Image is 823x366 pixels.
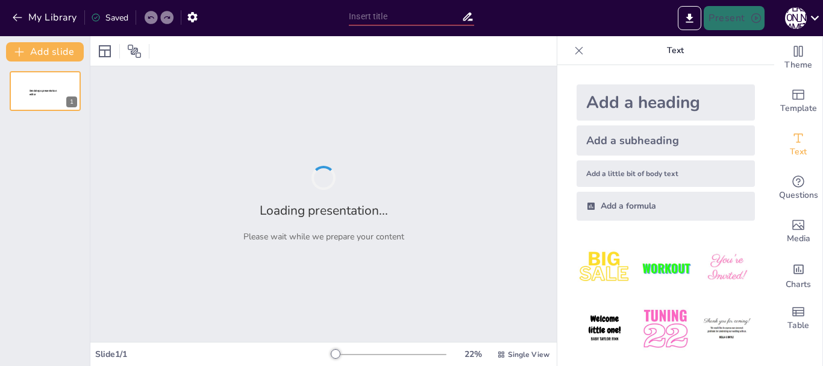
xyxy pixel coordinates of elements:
span: Questions [779,189,818,202]
div: Add a table [774,297,822,340]
span: Text [790,145,807,159]
input: Insert title [349,8,462,25]
div: Add ready made slides [774,80,822,123]
span: Charts [786,278,811,291]
div: 1 [10,71,81,111]
div: 22 % [458,349,487,360]
div: Add charts and graphs [774,253,822,297]
button: Export to PowerPoint [678,6,701,30]
img: 6.jpeg [699,301,755,357]
p: Text [589,36,762,65]
div: Add a heading [577,84,755,121]
img: 4.jpeg [577,301,633,357]
div: Add a little bit of body text [577,160,755,187]
h2: Loading presentation... [260,202,388,219]
img: 1.jpeg [577,240,633,296]
div: Add a formula [577,192,755,221]
button: Add slide [6,42,84,62]
div: Add images, graphics, shapes or video [774,210,822,253]
img: 3.jpeg [699,240,755,296]
span: Media [787,232,810,245]
span: Table [787,319,809,332]
button: Present [704,6,764,30]
div: Add a subheading [577,125,755,156]
div: [PERSON_NAME] [785,7,807,29]
span: Single View [508,350,549,359]
button: My Library [9,8,82,27]
span: Position [127,44,142,58]
div: Add text boxes [774,123,822,166]
div: Slide 1 / 1 [95,349,331,360]
span: Sendsteps presentation editor [30,89,57,96]
span: Template [780,102,817,115]
p: Please wait while we prepare your content [243,231,404,242]
button: [PERSON_NAME] [785,6,807,30]
span: Theme [784,58,812,72]
div: Get real-time input from your audience [774,166,822,210]
div: Change the overall theme [774,36,822,80]
div: Saved [91,12,128,24]
div: Layout [95,42,114,61]
img: 5.jpeg [637,301,693,357]
div: 1 [66,96,77,107]
img: 2.jpeg [637,240,693,296]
